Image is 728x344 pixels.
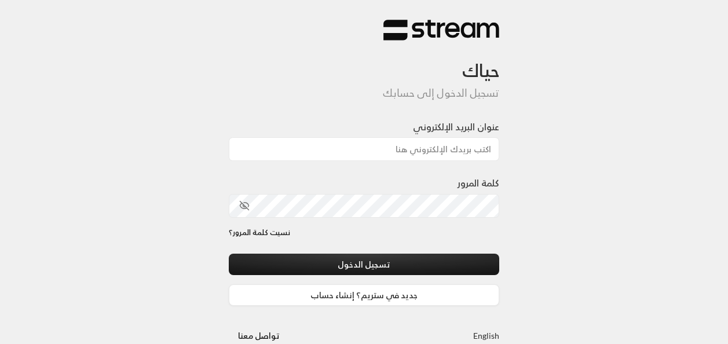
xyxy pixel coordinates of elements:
[229,41,500,81] h3: حياك
[229,284,500,306] a: جديد في ستريم؟ إنشاء حساب
[413,120,499,134] label: عنوان البريد الإلكتروني
[229,254,500,275] button: تسجيل الدخول
[229,137,500,161] input: اكتب بريدك الإلكتروني هنا
[383,19,499,42] img: Stream Logo
[229,227,290,239] a: نسيت كلمة المرور؟
[229,87,500,100] h5: تسجيل الدخول إلى حسابك
[458,176,499,190] label: كلمة المرور
[229,328,290,343] a: تواصل معنا
[235,196,254,215] button: toggle password visibility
